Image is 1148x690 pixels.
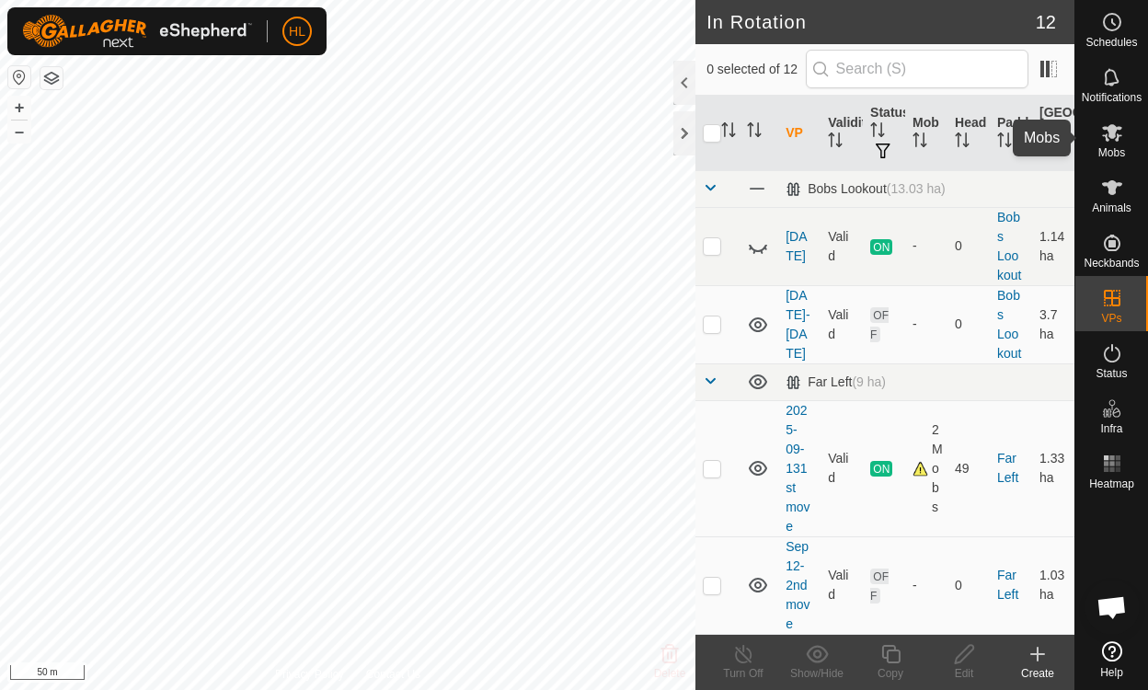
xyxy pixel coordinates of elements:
[927,665,1001,682] div: Edit
[997,288,1021,361] a: Bobs Lookout
[955,135,970,150] p-sorticon: Activate to sort
[947,536,990,634] td: 0
[275,666,344,683] a: Privacy Policy
[721,125,736,140] p-sorticon: Activate to sort
[786,229,807,263] a: [DATE]
[8,121,30,143] button: –
[1084,258,1139,269] span: Neckbands
[947,400,990,536] td: 49
[806,50,1028,88] input: Search (S)
[870,307,889,342] span: OFF
[1082,92,1142,103] span: Notifications
[786,288,809,361] a: [DATE]-[DATE]
[870,569,889,604] span: OFF
[947,96,990,171] th: Head
[8,66,30,88] button: Reset Map
[821,400,863,536] td: Valid
[786,403,809,534] a: 2025-09-131st move
[778,96,821,171] th: VP
[1085,580,1140,635] div: Open chat
[1032,400,1074,536] td: 1.33 ha
[821,536,863,634] td: Valid
[870,239,892,255] span: ON
[40,67,63,89] button: Map Layers
[747,125,762,140] p-sorticon: Activate to sort
[1096,368,1127,379] span: Status
[947,285,990,363] td: 0
[863,96,905,171] th: Status
[1100,423,1122,434] span: Infra
[913,576,940,595] div: -
[1101,313,1121,324] span: VPs
[997,568,1018,602] a: Far Left
[8,97,30,119] button: +
[1085,37,1137,48] span: Schedules
[854,665,927,682] div: Copy
[1032,96,1074,171] th: [GEOGRAPHIC_DATA] Area
[786,374,886,390] div: Far Left
[870,461,892,477] span: ON
[366,666,420,683] a: Contact Us
[1032,207,1074,285] td: 1.14 ha
[828,135,843,150] p-sorticon: Activate to sort
[1039,144,1054,159] p-sorticon: Activate to sort
[780,665,854,682] div: Show/Hide
[786,539,809,631] a: Sep 12-2nd move
[947,207,990,285] td: 0
[1036,8,1056,36] span: 12
[997,210,1021,282] a: Bobs Lookout
[887,181,946,196] span: (13.03 ha)
[990,96,1032,171] th: Paddock
[1089,478,1134,489] span: Heatmap
[22,15,252,48] img: Gallagher Logo
[1100,667,1123,678] span: Help
[706,665,780,682] div: Turn Off
[852,374,886,389] span: (9 ha)
[913,420,940,517] div: 2 Mobs
[289,22,305,41] span: HL
[821,96,863,171] th: Validity
[870,125,885,140] p-sorticon: Activate to sort
[1092,202,1131,213] span: Animals
[1001,665,1074,682] div: Create
[821,207,863,285] td: Valid
[786,181,945,197] div: Bobs Lookout
[1032,536,1074,634] td: 1.03 ha
[997,135,1012,150] p-sorticon: Activate to sort
[706,11,1036,33] h2: In Rotation
[706,60,805,79] span: 0 selected of 12
[1032,285,1074,363] td: 3.7 ha
[1075,634,1148,685] a: Help
[1098,147,1125,158] span: Mobs
[997,451,1018,485] a: Far Left
[821,285,863,363] td: Valid
[913,315,940,334] div: -
[913,135,927,150] p-sorticon: Activate to sort
[913,236,940,256] div: -
[905,96,947,171] th: Mob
